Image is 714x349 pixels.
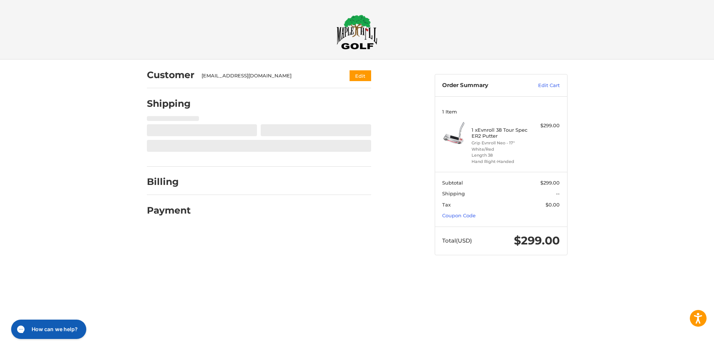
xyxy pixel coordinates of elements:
[472,140,528,152] li: Grip Evnroll Neo - 17" White/Red
[530,122,560,129] div: $299.00
[546,202,560,208] span: $0.00
[7,317,89,342] iframe: Gorgias live chat messenger
[442,212,476,218] a: Coupon Code
[442,180,463,186] span: Subtotal
[147,98,191,109] h2: Shipping
[472,152,528,159] li: Length 38
[522,82,560,89] a: Edit Cart
[472,159,528,165] li: Hand Right-Handed
[442,109,560,115] h3: 1 Item
[147,69,194,81] h2: Customer
[202,72,335,80] div: [EMAIL_ADDRESS][DOMAIN_NAME]
[442,82,522,89] h3: Order Summary
[472,127,528,139] h4: 1 x Evnroll 38 Tour Spec ER2 Putter
[350,70,371,81] button: Edit
[442,202,451,208] span: Tax
[442,190,465,196] span: Shipping
[514,234,560,247] span: $299.00
[147,205,191,216] h2: Payment
[653,329,714,349] iframe: Google Customer Reviews
[147,176,190,188] h2: Billing
[540,180,560,186] span: $299.00
[442,237,472,244] span: Total (USD)
[556,190,560,196] span: --
[337,15,377,49] img: Maple Hill Golf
